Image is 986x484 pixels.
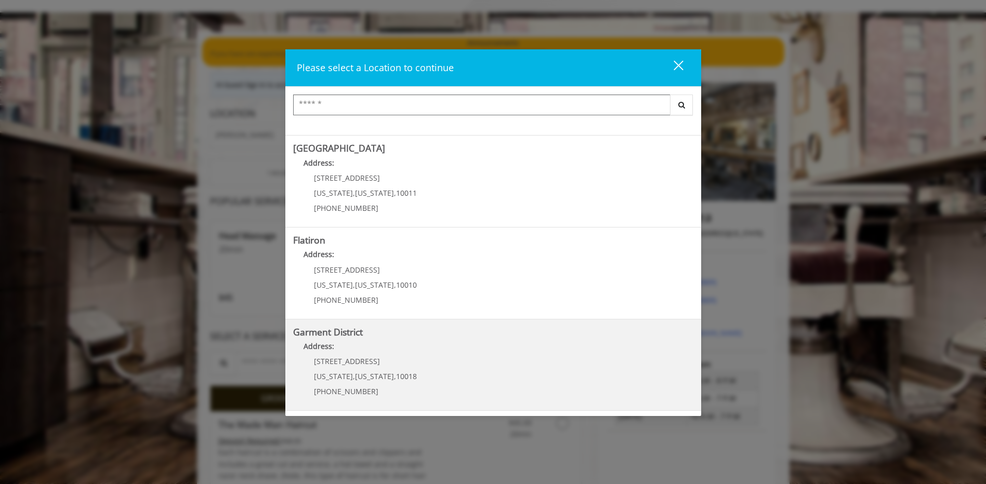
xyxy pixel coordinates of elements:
[314,203,378,213] span: [PHONE_NUMBER]
[297,61,454,74] span: Please select a Location to continue
[293,326,363,338] b: Garment District
[304,158,334,168] b: Address:
[654,57,690,78] button: close dialog
[396,280,417,290] span: 10010
[314,295,378,305] span: [PHONE_NUMBER]
[396,188,417,198] span: 10011
[314,356,380,366] span: [STREET_ADDRESS]
[304,249,334,259] b: Address:
[314,371,353,381] span: [US_STATE]
[304,341,334,351] b: Address:
[355,280,394,290] span: [US_STATE]
[293,95,671,115] input: Search Center
[353,371,355,381] span: ,
[676,101,688,109] i: Search button
[293,95,693,120] div: Center Select
[353,280,355,290] span: ,
[293,142,385,154] b: [GEOGRAPHIC_DATA]
[355,188,394,198] span: [US_STATE]
[293,234,325,246] b: Flatiron
[314,386,378,396] span: [PHONE_NUMBER]
[662,60,682,75] div: close dialog
[355,371,394,381] span: [US_STATE]
[394,280,396,290] span: ,
[394,371,396,381] span: ,
[394,188,396,198] span: ,
[353,188,355,198] span: ,
[396,371,417,381] span: 10018
[314,280,353,290] span: [US_STATE]
[314,173,380,183] span: [STREET_ADDRESS]
[314,265,380,275] span: [STREET_ADDRESS]
[314,188,353,198] span: [US_STATE]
